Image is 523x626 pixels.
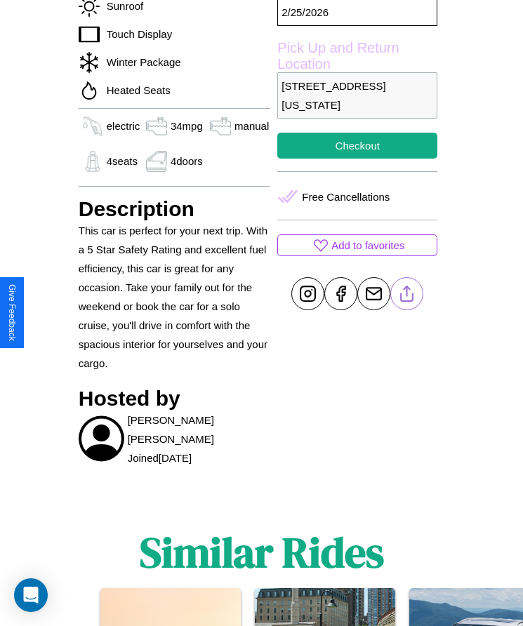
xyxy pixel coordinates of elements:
[277,234,437,256] button: Add to favorites
[107,116,140,135] p: electric
[302,187,390,206] p: Free Cancellations
[206,116,234,137] img: gas
[14,578,48,612] div: Open Intercom Messenger
[171,152,203,171] p: 4 doors
[107,152,138,171] p: 4 seats
[277,40,437,72] label: Pick Up and Return Location
[171,116,203,135] p: 34 mpg
[234,116,269,135] p: manual
[100,53,181,72] p: Winter Package
[79,387,271,411] h3: Hosted by
[7,284,17,341] div: Give Feedback
[128,411,271,448] p: [PERSON_NAME] [PERSON_NAME]
[79,151,107,172] img: gas
[277,133,437,159] button: Checkout
[128,448,192,467] p: Joined [DATE]
[277,72,437,119] p: [STREET_ADDRESS][US_STATE]
[100,25,172,44] p: Touch Display
[79,116,107,137] img: gas
[143,116,171,137] img: gas
[140,524,384,581] h1: Similar Rides
[331,236,404,255] p: Add to favorites
[100,81,171,100] p: Heated Seats
[79,197,271,221] h3: Description
[143,151,171,172] img: gas
[79,221,271,373] p: This car is perfect for your next trip. With a 5 Star Safety Rating and excellent fuel efficiency...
